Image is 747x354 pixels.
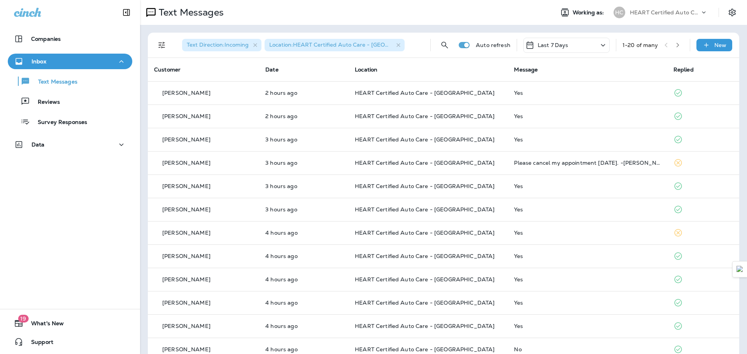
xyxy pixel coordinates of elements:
p: Companies [31,36,61,42]
p: [PERSON_NAME] [162,136,210,143]
p: [PERSON_NAME] [162,323,210,329]
span: HEART Certified Auto Care - [GEOGRAPHIC_DATA] [355,346,494,353]
p: [PERSON_NAME] [162,276,210,283]
p: Oct 15, 2025 09:24 AM [265,230,342,236]
p: [PERSON_NAME] [162,300,210,306]
p: Oct 15, 2025 10:00 AM [265,136,342,143]
span: What's New [23,320,64,330]
p: Oct 15, 2025 09:19 AM [265,276,342,283]
p: Last 7 Days [538,42,568,48]
p: Inbox [32,58,46,65]
img: Detect Auto [736,266,743,273]
p: [PERSON_NAME] [162,346,210,352]
span: HEART Certified Auto Care - [GEOGRAPHIC_DATA] [355,136,494,143]
span: Text Direction : Incoming [187,41,249,48]
p: Auto refresh [476,42,510,48]
p: New [714,42,726,48]
div: Yes [514,136,661,143]
div: Yes [514,300,661,306]
div: Text Direction:Incoming [182,39,261,51]
p: Oct 15, 2025 09:35 AM [265,206,342,213]
button: Reviews [8,93,132,110]
div: Yes [514,230,661,236]
span: HEART Certified Auto Care - [GEOGRAPHIC_DATA] [355,229,494,236]
span: HEART Certified Auto Care - [GEOGRAPHIC_DATA] [355,159,494,166]
p: Reviews [30,99,60,106]
p: [PERSON_NAME] [162,160,210,166]
span: Working as: [573,9,606,16]
div: Yes [514,253,661,259]
button: Filters [154,37,170,53]
div: Yes [514,90,661,96]
span: HEART Certified Auto Care - [GEOGRAPHIC_DATA] [355,276,494,283]
span: Location [355,66,377,73]
p: [PERSON_NAME] [162,113,210,119]
button: Search Messages [437,37,452,53]
button: Survey Responses [8,113,132,130]
span: HEART Certified Auto Care - [GEOGRAPHIC_DATA] [355,113,494,120]
div: Please cancel my appointment tomorrow. -Heather Butz [514,160,661,166]
p: Oct 15, 2025 09:21 AM [265,253,342,259]
p: Data [32,141,45,148]
div: Yes [514,276,661,283]
span: Support [23,339,53,348]
button: Support [8,334,132,350]
span: HEART Certified Auto Care - [GEOGRAPHIC_DATA] [355,323,494,330]
span: HEART Certified Auto Care - [GEOGRAPHIC_DATA] [355,89,494,96]
p: Survey Responses [30,119,87,126]
button: Settings [725,5,739,19]
button: Collapse Sidebar [116,5,137,20]
p: Text Messages [30,78,77,86]
p: [PERSON_NAME] [162,206,210,213]
span: HEART Certified Auto Care - [GEOGRAPHIC_DATA] [355,253,494,260]
span: HEART Certified Auto Care - [GEOGRAPHIC_DATA] [355,206,494,213]
span: Replied [673,66,694,73]
p: [PERSON_NAME] [162,253,210,259]
button: Companies [8,31,132,47]
button: Text Messages [8,73,132,89]
div: 1 - 20 of many [622,42,658,48]
p: Oct 15, 2025 09:38 AM [265,160,342,166]
span: Location : HEART Certified Auto Care - [GEOGRAPHIC_DATA] [269,41,431,48]
span: Date [265,66,279,73]
button: Data [8,137,132,152]
span: Message [514,66,538,73]
div: No [514,346,661,352]
p: Oct 15, 2025 09:09 AM [265,323,342,329]
span: HEART Certified Auto Care - [GEOGRAPHIC_DATA] [355,183,494,190]
div: Location:HEART Certified Auto Care - [GEOGRAPHIC_DATA] [265,39,405,51]
p: Text Messages [156,7,224,18]
button: 19What's New [8,316,132,331]
div: Yes [514,183,661,189]
button: Inbox [8,54,132,69]
span: HEART Certified Auto Care - [GEOGRAPHIC_DATA] [355,299,494,306]
div: HC [614,7,625,18]
p: Oct 15, 2025 09:05 AM [265,346,342,352]
p: Oct 15, 2025 09:13 AM [265,300,342,306]
p: [PERSON_NAME] [162,90,210,96]
div: Yes [514,323,661,329]
div: Yes [514,206,661,213]
div: Yes [514,113,661,119]
span: Customer [154,66,181,73]
p: [PERSON_NAME] [162,230,210,236]
p: Oct 15, 2025 09:36 AM [265,183,342,189]
p: [PERSON_NAME] [162,183,210,189]
span: 19 [18,315,28,323]
p: Oct 15, 2025 10:30 AM [265,113,342,119]
p: HEART Certified Auto Care [630,9,700,16]
p: Oct 15, 2025 11:09 AM [265,90,342,96]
